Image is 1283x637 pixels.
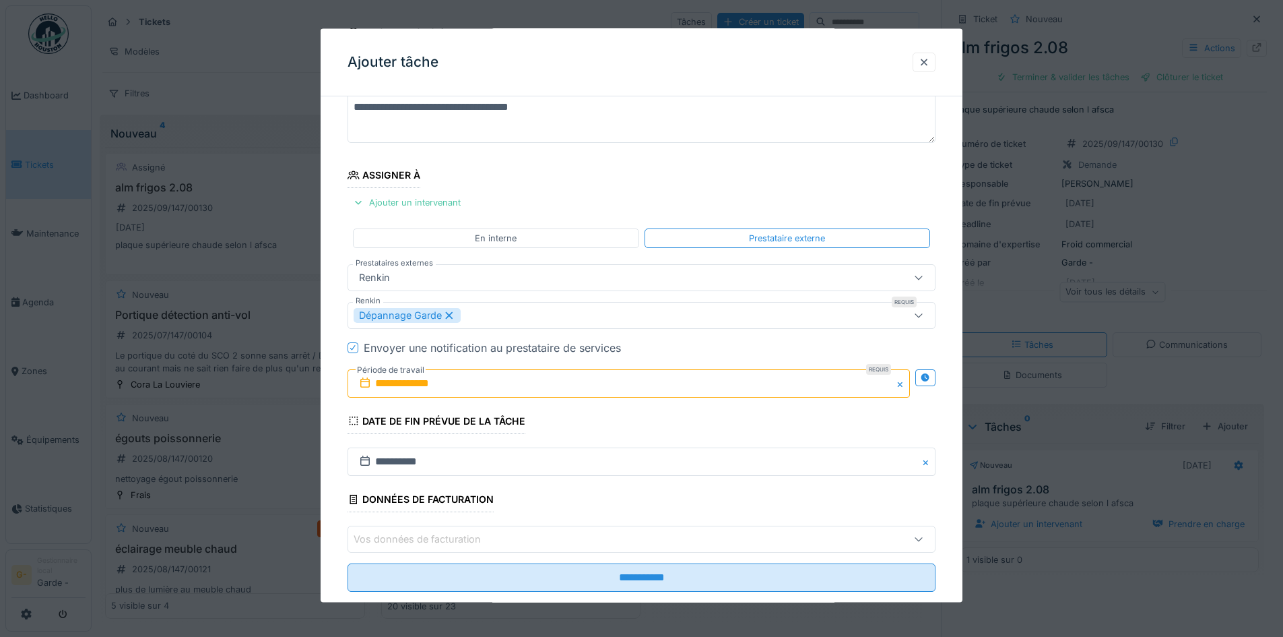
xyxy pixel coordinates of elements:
[353,82,400,99] label: Description
[354,307,461,322] div: Dépannage Garde
[895,369,910,397] button: Close
[921,447,935,475] button: Close
[348,54,438,71] h3: Ajouter tâche
[354,270,395,284] div: Renkin
[348,193,466,212] div: Ajouter un intervenant
[348,165,420,188] div: Assigner à
[866,363,891,374] div: Requis
[348,411,525,433] div: Date de fin prévue de la tâche
[475,231,517,244] div: En interne
[353,257,436,268] label: Prestataires externes
[892,296,917,307] div: Requis
[749,231,825,244] div: Prestataire externe
[353,295,383,306] label: Renkin
[348,489,494,512] div: Données de facturation
[356,362,426,377] label: Période de travail
[354,532,500,547] div: Vos données de facturation
[364,339,621,355] div: Envoyer une notification au prestataire de services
